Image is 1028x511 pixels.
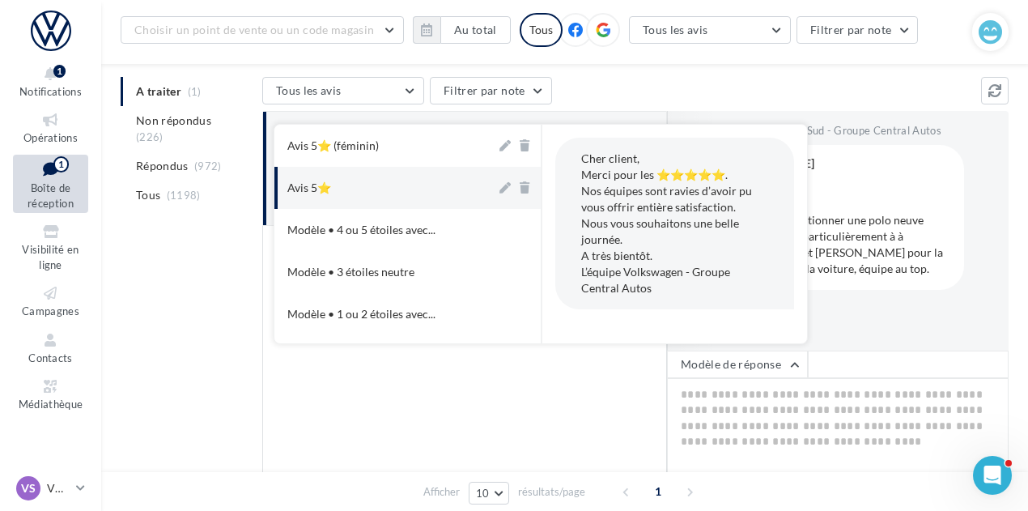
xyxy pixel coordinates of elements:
a: Contacts [13,328,88,368]
div: Tous [520,13,563,47]
button: Tous les avis [262,77,424,104]
div: 1 [53,156,69,172]
span: Notifications [19,85,82,98]
span: VS [21,480,36,496]
span: Opérations [23,131,78,144]
button: Notifications 1 [13,62,88,101]
button: Modèle • 4 ou 5 étoiles avec... [274,209,496,251]
div: Avis 5⭐ (féminin) [287,138,379,154]
span: Tous [136,187,160,203]
a: Médiathèque [13,374,88,414]
span: Cher client, Merci pour les ⭐⭐⭐⭐⭐. Nos équipes sont ravies d’avoir pu vous offrir entière satisfa... [581,151,752,295]
iframe: Intercom live chat [973,456,1012,495]
a: Boîte de réception1 [13,155,88,214]
a: Calendrier [13,421,88,461]
div: Avis 5⭐ [287,180,331,196]
span: Afficher [423,484,460,500]
span: Contacts [28,351,73,364]
span: Visibilité en ligne [22,243,79,271]
span: Choisir un point de vente ou un code magasin [134,23,374,36]
span: Répondus [136,158,189,174]
button: Tous les avis [629,16,791,44]
button: Modèle • 3 étoiles neutre [274,251,496,293]
a: Visibilité en ligne [13,219,88,275]
span: (1198) [167,189,201,202]
span: Campagnes [22,304,79,317]
a: Opérations [13,108,88,147]
span: Boîte de réception [28,181,74,210]
span: Tous les avis [643,23,708,36]
div: Modèle • 3 étoiles neutre [287,264,414,280]
span: Médiathèque [19,398,83,411]
span: Non répondus [136,113,211,129]
button: Au total [413,16,511,44]
div: Je viens de réceptionner une polo neuve [DATE], je tiens particulièrement à à remercier Sully et ... [724,212,951,277]
span: 1 [645,479,671,505]
span: (226) [136,130,164,143]
a: Campagnes [13,281,88,321]
div: 1 [53,65,66,78]
span: Volkswagen Lyon Sud - Groupe Central Autos [720,124,941,138]
button: Choisir un point de vente ou un code magasin [121,16,404,44]
p: VW St-Fons [47,480,70,496]
button: Modèle de réponse [667,351,808,378]
span: (972) [194,160,222,172]
button: Modèle • 1 ou 2 étoiles avec... [274,293,496,335]
span: Tous les avis [276,83,342,97]
button: 10 [469,482,510,505]
span: Modèle • 4 ou 5 étoiles avec... [287,222,435,238]
button: Filtrer par note [430,77,552,104]
span: 10 [476,487,490,500]
button: Filtrer par note [796,16,919,44]
span: résultats/page [518,484,585,500]
a: VS VW St-Fons [13,473,88,504]
span: Modèle • 1 ou 2 étoiles avec... [287,306,435,322]
button: Avis 5⭐ [274,167,496,209]
button: Avis 5⭐ (féminin) [274,125,496,167]
button: Au total [440,16,511,44]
